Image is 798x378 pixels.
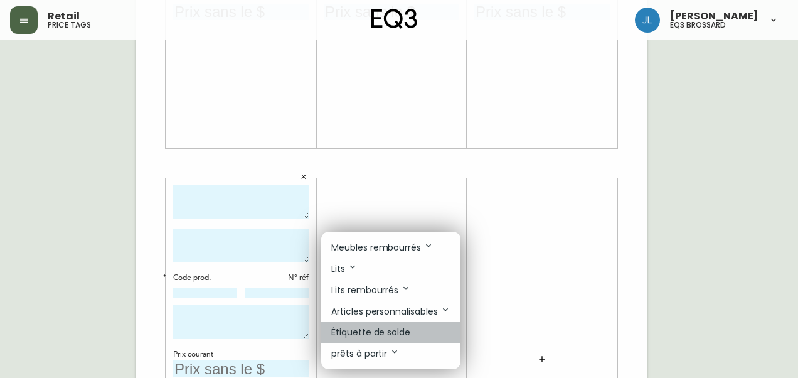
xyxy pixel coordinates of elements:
[331,240,434,254] p: Meubles rembourrés
[331,283,411,297] p: Lits rembourrés
[331,347,400,360] p: prêts à partir
[331,326,410,339] p: Étiquette de solde
[331,262,358,276] p: Lits
[331,305,450,318] p: Articles personnalisables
